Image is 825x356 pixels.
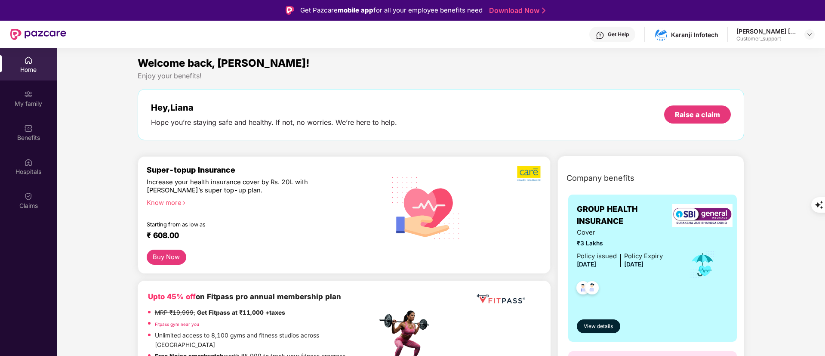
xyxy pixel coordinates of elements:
[675,110,720,119] div: Raise a claim
[338,6,373,14] strong: mobile app
[689,251,717,279] img: icon
[566,172,634,184] span: Company benefits
[624,261,643,268] span: [DATE]
[806,31,813,38] img: svg+xml;base64,PHN2ZyBpZD0iRHJvcGRvd24tMzJ4MzIiIHhtbG5zPSJodHRwOi8vd3d3LnczLm9yZy8yMDAwL3N2ZyIgd2...
[672,204,733,227] img: insurerLogo
[147,250,186,265] button: Buy Now
[577,203,677,228] span: GROUP HEALTH INSURANCE
[577,251,617,261] div: Policy issued
[582,279,603,300] img: svg+xml;base64,PHN2ZyB4bWxucz0iaHR0cDovL3d3dy53My5vcmcvMjAwMC9zdmciIHdpZHRoPSI0OC45NDMiIGhlaWdodD...
[10,29,66,40] img: New Pazcare Logo
[155,331,377,350] p: Unlimited access to 8,100 gyms and fitness studios across [GEOGRAPHIC_DATA]
[147,178,340,195] div: Increase your health insurance cover by Rs. 20L with [PERSON_NAME]’s super top-up plan.
[182,201,186,205] span: right
[151,118,397,127] div: Hope you’re staying safe and healthy. If not, no worries. We’re here to help.
[517,165,542,182] img: b5dec4f62d2307b9de63beb79f102df3.png
[577,261,596,268] span: [DATE]
[385,166,467,249] img: svg+xml;base64,PHN2ZyB4bWxucz0iaHR0cDovL3d3dy53My5vcmcvMjAwMC9zdmciIHhtbG5zOnhsaW5rPSJodHRwOi8vd3...
[300,5,483,15] div: Get Pazcare for all your employee benefits need
[148,292,196,301] b: Upto 45% off
[671,31,718,39] div: Karanji Infotech
[138,71,745,80] div: Enjoy your benefits!
[584,322,613,331] span: View details
[24,124,33,133] img: svg+xml;base64,PHN2ZyBpZD0iQmVuZWZpdHMiIHhtbG5zPSJodHRwOi8vd3d3LnczLm9yZy8yMDAwL3N2ZyIgd2lkdGg9Ij...
[655,28,667,41] img: karanji%20logo.png
[475,291,526,307] img: fppp.png
[577,228,663,238] span: Cover
[148,292,341,301] b: on Fitpass pro annual membership plan
[736,35,797,42] div: Customer_support
[596,31,604,40] img: svg+xml;base64,PHN2ZyBpZD0iSGVscC0zMngzMiIgeG1sbnM9Imh0dHA6Ly93d3cudzMub3JnLzIwMDAvc3ZnIiB3aWR0aD...
[24,158,33,167] img: svg+xml;base64,PHN2ZyBpZD0iSG9zcGl0YWxzIiB4bWxucz0iaHR0cDovL3d3dy53My5vcmcvMjAwMC9zdmciIHdpZHRoPS...
[489,6,543,15] a: Download Now
[138,57,310,69] span: Welcome back, [PERSON_NAME]!
[147,221,341,227] div: Starting from as low as
[147,199,372,205] div: Know more
[147,231,369,241] div: ₹ 608.00
[155,322,199,327] a: Fitpass gym near you
[197,309,285,316] strong: Get Fitpass at ₹11,000 +taxes
[24,192,33,201] img: svg+xml;base64,PHN2ZyBpZD0iQ2xhaW0iIHhtbG5zPSJodHRwOi8vd3d3LnczLm9yZy8yMDAwL3N2ZyIgd2lkdGg9IjIwIi...
[577,319,620,333] button: View details
[24,56,33,65] img: svg+xml;base64,PHN2ZyBpZD0iSG9tZSIgeG1sbnM9Imh0dHA6Ly93d3cudzMub3JnLzIwMDAvc3ZnIiB3aWR0aD0iMjAiIG...
[147,165,377,174] div: Super-topup Insurance
[24,90,33,99] img: svg+xml;base64,PHN2ZyB3aWR0aD0iMjAiIGhlaWdodD0iMjAiIHZpZXdCb3g9IjAgMCAyMCAyMCIgZmlsbD0ibm9uZSIgeG...
[736,27,797,35] div: [PERSON_NAME] [PERSON_NAME]
[573,279,594,300] img: svg+xml;base64,PHN2ZyB4bWxucz0iaHR0cDovL3d3dy53My5vcmcvMjAwMC9zdmciIHdpZHRoPSI0OC45NDMiIGhlaWdodD...
[286,6,294,15] img: Logo
[151,102,397,113] div: Hey, Liana
[608,31,629,38] div: Get Help
[155,309,195,316] del: MRP ₹19,999,
[624,251,663,261] div: Policy Expiry
[577,239,663,248] span: ₹3 Lakhs
[542,6,545,15] img: Stroke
